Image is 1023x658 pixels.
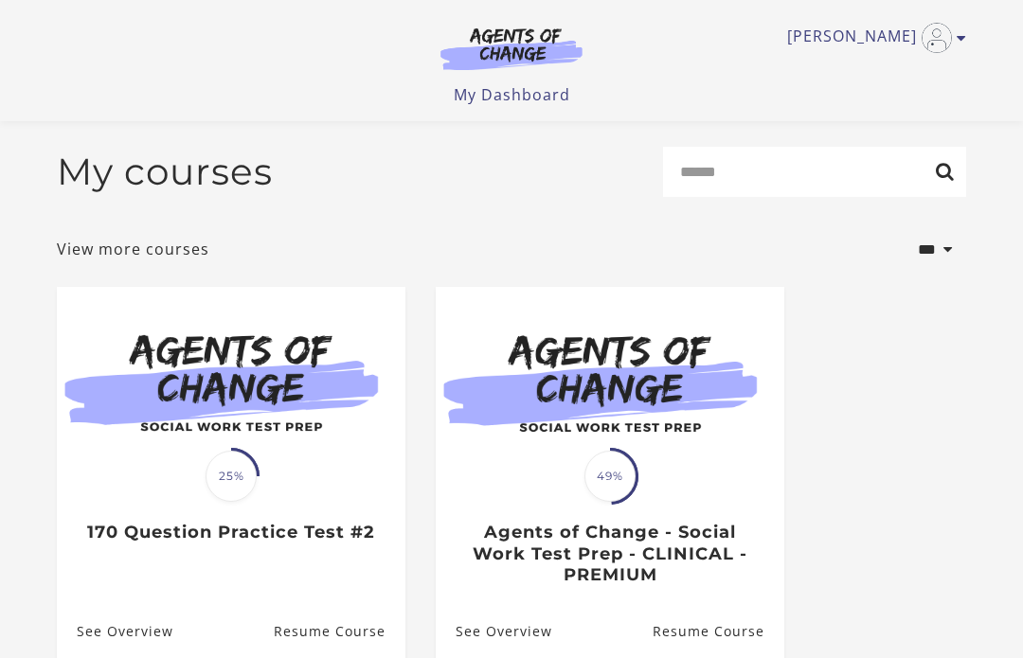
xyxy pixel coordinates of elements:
a: Toggle menu [787,23,957,53]
span: 25% [206,451,257,502]
h3: 170 Question Practice Test #2 [77,522,385,543]
img: Agents of Change Logo [421,27,602,70]
h2: My courses [57,150,273,194]
h3: Agents of Change - Social Work Test Prep - CLINICAL - PREMIUM [456,522,763,586]
a: My Dashboard [454,84,570,105]
a: View more courses [57,238,209,260]
span: 49% [584,451,636,502]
